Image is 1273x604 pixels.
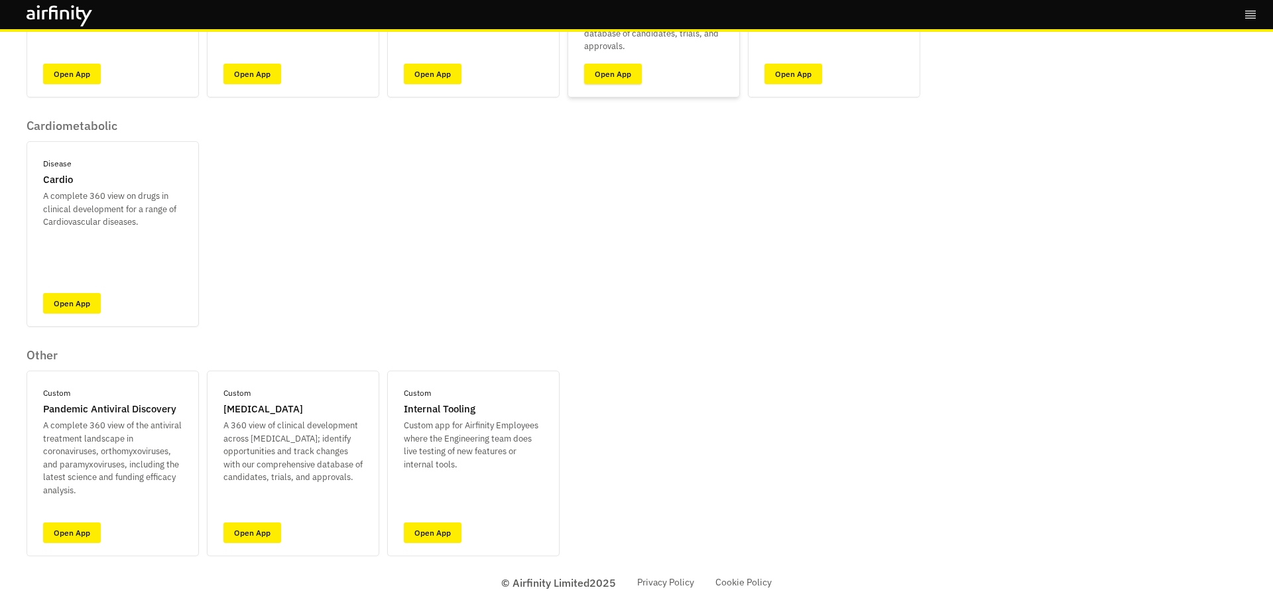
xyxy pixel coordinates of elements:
[404,64,461,84] a: Open App
[223,402,303,417] p: [MEDICAL_DATA]
[404,402,475,417] p: Internal Tooling
[404,387,431,399] p: Custom
[764,64,822,84] a: Open App
[223,64,281,84] a: Open App
[43,172,73,188] p: Cardio
[43,419,182,497] p: A complete 360 view of the antiviral treatment landscape in coronaviruses, orthomyxoviruses, and ...
[404,522,461,543] a: Open App
[27,348,560,363] p: Other
[223,522,281,543] a: Open App
[404,419,543,471] p: Custom app for Airfinity Employees where the Engineering team does live testing of new features o...
[223,387,251,399] p: Custom
[43,293,101,314] a: Open App
[43,522,101,543] a: Open App
[501,575,616,591] p: © Airfinity Limited 2025
[43,64,101,84] a: Open App
[43,402,176,417] p: Pandemic Antiviral Discovery
[584,64,642,84] a: Open App
[715,575,772,589] a: Cookie Policy
[637,575,694,589] a: Privacy Policy
[43,190,182,229] p: A complete 360 view on drugs in clinical development for a range of Cardiovascular diseases.
[43,387,70,399] p: Custom
[27,119,199,133] p: Cardiometabolic
[223,419,363,484] p: A 360 view of clinical development across [MEDICAL_DATA]; identify opportunities and track change...
[43,158,72,170] p: Disease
